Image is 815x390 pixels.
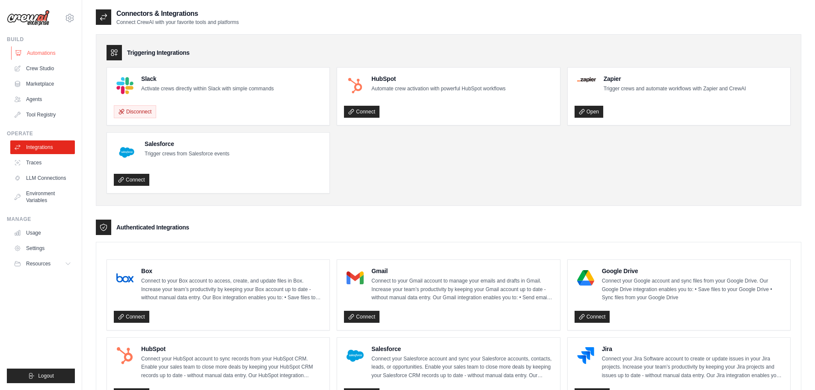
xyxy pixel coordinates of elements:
p: Trigger crews from Salesforce events [145,150,229,158]
img: Gmail Logo [347,269,364,286]
img: Box Logo [116,269,133,286]
p: Connect to your Gmail account to manage your emails and drafts in Gmail. Increase your team’s pro... [371,277,553,302]
p: Activate crews directly within Slack with simple commands [141,85,274,93]
a: Open [575,106,603,118]
h3: Authenticated Integrations [116,223,189,232]
img: Salesforce Logo [347,347,364,364]
a: Settings [10,241,75,255]
p: Connect your HubSpot account to sync records from your HubSpot CRM. Enable your sales team to clo... [141,355,323,380]
img: Logo [7,10,50,26]
a: Environment Variables [10,187,75,207]
h4: HubSpot [141,345,323,353]
p: Automate crew activation with powerful HubSpot workflows [371,85,505,93]
h3: Triggering Integrations [127,48,190,57]
p: Trigger crews and automate workflows with Zapier and CrewAI [604,85,746,93]
a: Connect [344,106,379,118]
a: Crew Studio [10,62,75,75]
a: Connect [114,174,149,186]
h4: Slack [141,74,274,83]
a: Agents [10,92,75,106]
img: HubSpot Logo [116,347,133,364]
button: Disconnect [114,105,156,118]
button: Logout [7,369,75,383]
h4: Google Drive [602,267,783,275]
a: Connect [114,311,149,323]
a: Connect [575,311,610,323]
div: Build [7,36,75,43]
a: Tool Registry [10,108,75,122]
a: Traces [10,156,75,170]
button: Resources [10,257,75,271]
span: Logout [38,372,54,379]
div: Operate [7,130,75,137]
h4: Salesforce [371,345,553,353]
a: Marketplace [10,77,75,91]
img: Google Drive Logo [577,269,594,286]
a: LLM Connections [10,171,75,185]
div: Manage [7,216,75,223]
img: Zapier Logo [577,77,596,82]
img: Slack Logo [116,77,133,94]
h4: Gmail [371,267,553,275]
h4: Zapier [604,74,746,83]
span: Resources [26,260,50,267]
a: Automations [11,46,76,60]
a: Usage [10,226,75,240]
p: Connect your Google account and sync files from your Google Drive. Our Google Drive integration e... [602,277,783,302]
img: Salesforce Logo [116,142,137,163]
h4: Jira [602,345,783,353]
a: Connect [344,311,379,323]
h2: Connectors & Integrations [116,9,239,19]
img: HubSpot Logo [347,77,364,94]
h4: HubSpot [371,74,505,83]
p: Connect your Salesforce account and sync your Salesforce accounts, contacts, leads, or opportunit... [371,355,553,380]
p: Connect to your Box account to access, create, and update files in Box. Increase your team’s prod... [141,277,323,302]
p: Connect your Jira Software account to create or update issues in your Jira projects. Increase you... [602,355,783,380]
h4: Box [141,267,323,275]
img: Jira Logo [577,347,594,364]
h4: Salesforce [145,140,229,148]
a: Integrations [10,140,75,154]
p: Connect CrewAI with your favorite tools and platforms [116,19,239,26]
